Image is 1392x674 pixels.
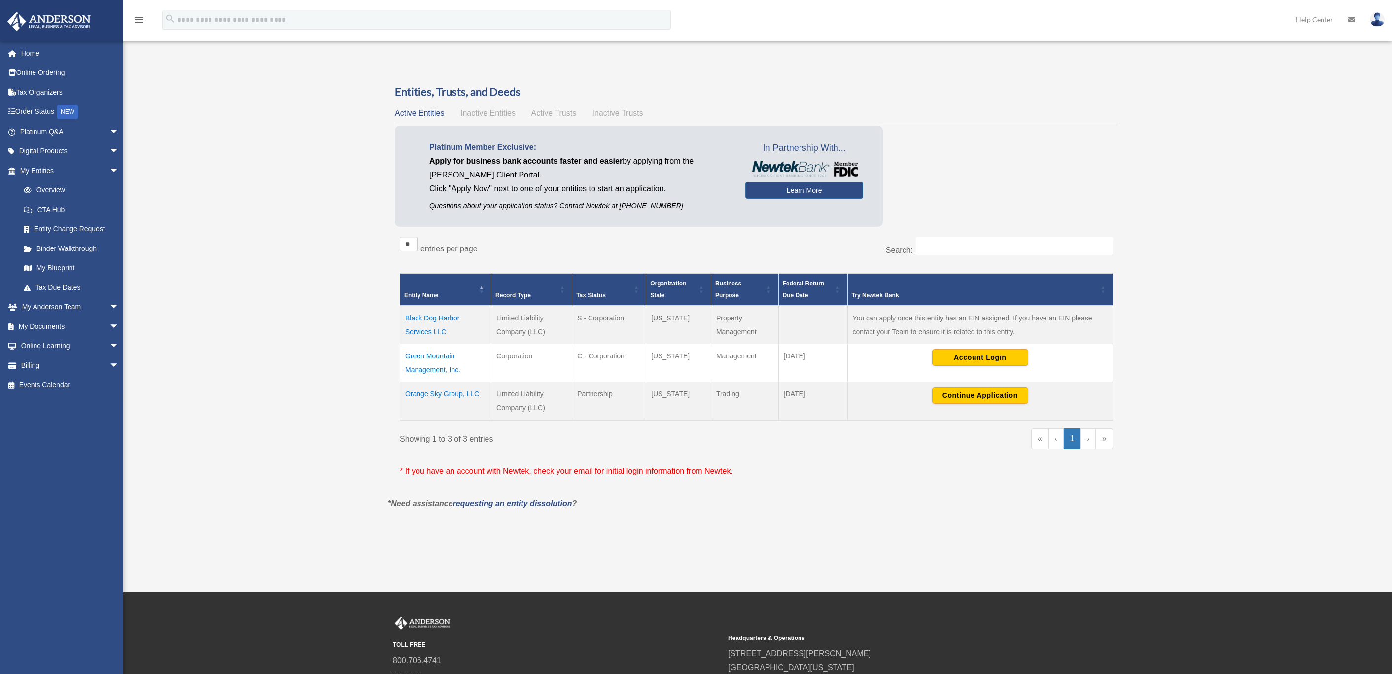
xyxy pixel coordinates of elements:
[572,306,646,344] td: S - Corporation
[932,349,1028,366] button: Account Login
[592,109,643,117] span: Inactive Trusts
[109,336,129,356] span: arrow_drop_down
[453,499,572,508] a: requesting an entity dissolution
[133,17,145,26] a: menu
[57,105,78,119] div: NEW
[491,273,572,306] th: Record Type: Activate to sort
[650,280,686,299] span: Organization State
[646,344,711,382] td: [US_STATE]
[400,464,1113,478] p: * If you have an account with Newtek, check your email for initial login information from Newtek.
[531,109,577,117] span: Active Trusts
[745,182,863,199] a: Learn More
[7,122,134,142] a: Platinum Q&Aarrow_drop_down
[388,499,577,508] em: *Need assistance ?
[750,161,858,177] img: NewtekBankLogoSM.png
[395,109,444,117] span: Active Entities
[711,344,778,382] td: Management
[393,656,441,665] a: 800.706.4741
[7,355,134,375] a: Billingarrow_drop_down
[715,280,741,299] span: Business Purpose
[572,382,646,420] td: Partnership
[7,297,134,317] a: My Anderson Teamarrow_drop_down
[646,306,711,344] td: [US_STATE]
[728,649,871,658] a: [STREET_ADDRESS][PERSON_NAME]
[400,344,491,382] td: Green Mountain Management, Inc.
[852,289,1098,301] div: Try Newtek Bank
[7,336,134,356] a: Online Learningarrow_drop_down
[429,157,623,165] span: Apply for business bank accounts faster and easier
[778,344,847,382] td: [DATE]
[1031,428,1048,449] a: First
[491,306,572,344] td: Limited Liability Company (LLC)
[7,43,134,63] a: Home
[783,280,825,299] span: Federal Return Due Date
[14,258,129,278] a: My Blueprint
[646,273,711,306] th: Organization State: Activate to sort
[778,273,847,306] th: Federal Return Due Date: Activate to sort
[7,142,134,161] a: Digital Productsarrow_drop_down
[14,239,129,258] a: Binder Walkthrough
[429,182,731,196] p: Click "Apply Now" next to one of your entities to start an application.
[400,428,749,446] div: Showing 1 to 3 of 3 entries
[109,142,129,162] span: arrow_drop_down
[932,353,1028,361] a: Account Login
[847,306,1113,344] td: You can apply once this entity has an EIN assigned. If you have an EIN please contact your Team t...
[495,292,531,299] span: Record Type
[847,273,1113,306] th: Try Newtek Bank : Activate to sort
[7,82,134,102] a: Tax Organizers
[429,141,731,154] p: Platinum Member Exclusive:
[1080,428,1096,449] a: Next
[1370,12,1385,27] img: User Pic
[1096,428,1113,449] a: Last
[4,12,94,31] img: Anderson Advisors Platinum Portal
[728,633,1056,643] small: Headquarters & Operations
[7,317,134,336] a: My Documentsarrow_drop_down
[400,382,491,420] td: Orange Sky Group, LLC
[7,375,134,395] a: Events Calendar
[646,382,711,420] td: [US_STATE]
[429,200,731,212] p: Questions about your application status? Contact Newtek at [PHONE_NUMBER]
[393,640,721,650] small: TOLL FREE
[133,14,145,26] i: menu
[1064,428,1081,449] a: 1
[711,382,778,420] td: Trading
[109,161,129,181] span: arrow_drop_down
[400,273,491,306] th: Entity Name: Activate to invert sorting
[420,245,478,253] label: entries per page
[109,317,129,337] span: arrow_drop_down
[404,292,438,299] span: Entity Name
[728,663,854,672] a: [GEOGRAPHIC_DATA][US_STATE]
[14,200,129,219] a: CTA Hub
[572,344,646,382] td: C - Corporation
[572,273,646,306] th: Tax Status: Activate to sort
[14,278,129,297] a: Tax Due Dates
[778,382,847,420] td: [DATE]
[429,154,731,182] p: by applying from the [PERSON_NAME] Client Portal.
[745,141,863,156] span: In Partnership With...
[7,102,134,122] a: Order StatusNEW
[460,109,516,117] span: Inactive Entities
[711,306,778,344] td: Property Management
[576,292,606,299] span: Tax Status
[7,63,134,83] a: Online Ordering
[491,344,572,382] td: Corporation
[395,84,1118,100] h3: Entities, Trusts, and Deeds
[711,273,778,306] th: Business Purpose: Activate to sort
[886,246,913,254] label: Search:
[393,617,452,630] img: Anderson Advisors Platinum Portal
[7,161,129,180] a: My Entitiesarrow_drop_down
[109,355,129,376] span: arrow_drop_down
[109,122,129,142] span: arrow_drop_down
[109,297,129,318] span: arrow_drop_down
[491,382,572,420] td: Limited Liability Company (LLC)
[400,306,491,344] td: Black Dog Harbor Services LLC
[932,387,1028,404] button: Continue Application
[165,13,175,24] i: search
[14,180,124,200] a: Overview
[1048,428,1064,449] a: Previous
[14,219,129,239] a: Entity Change Request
